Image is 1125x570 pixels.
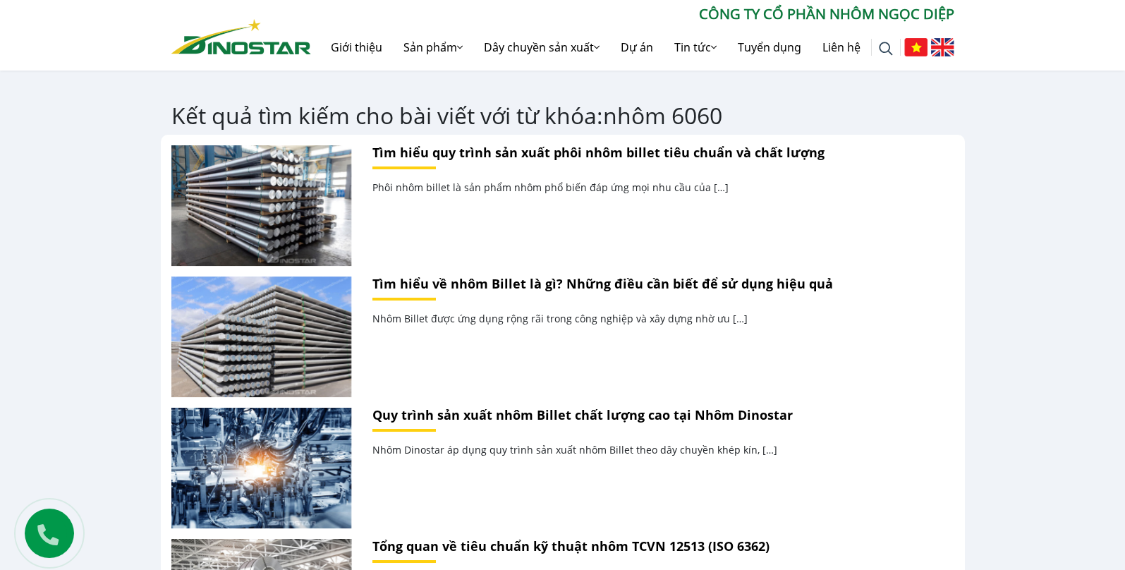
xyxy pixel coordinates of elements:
img: Tiếng Việt [904,38,928,56]
img: Nhôm Dinostar [171,19,311,54]
img: Quy trình sản xuất nhôm Billet chất lượng cao tại Nhôm Dinostar [171,408,351,528]
a: Tuyển dụng [727,25,812,70]
p: CÔNG TY CỔ PHẦN NHÔM NGỌC DIỆP [311,4,954,25]
a: Tìm hiểu về nhôm Billet là gì? Những điều cần biết để sử dụng hiệu quả [171,277,351,397]
span: nhôm 6060 [603,100,722,131]
p: Phôi nhôm billet là sản phẩm nhôm phổ biến đáp ứng mọi nhu cầu của […] [372,180,954,195]
a: Giới thiệu [320,25,393,70]
a: Quy trình sản xuất nhôm Billet chất lượng cao tại Nhôm Dinostar [171,408,351,528]
a: Quy trình sản xuất nhôm Billet chất lượng cao tại Nhôm Dinostar [372,406,793,423]
img: Tìm hiểu về nhôm Billet là gì? Những điều cần biết để sử dụng hiệu quả [171,277,351,397]
p: Nhôm Dinostar áp dụng quy trình sản xuất nhôm Billet theo dây chuyền khép kín, […] [372,442,954,457]
a: Tìm hiểu về nhôm Billet là gì? Những điều cần biết để sử dụng hiệu quả [372,275,833,292]
a: Sản phẩm [393,25,473,70]
a: Dây chuyền sản xuất [473,25,610,70]
a: Liên hệ [812,25,871,70]
img: Tìm hiểu quy trình sản xuất phôi nhôm billet tiêu chuẩn và chất lượng [171,145,351,266]
img: English [931,38,954,56]
a: Tìm hiểu quy trình sản xuất phôi nhôm billet tiêu chuẩn và chất lượng [171,145,351,266]
img: search [879,42,893,56]
a: Dự án [610,25,664,70]
p: Nhôm Billet được ứng dụng rộng rãi trong công nghiệp và xây dựng nhờ ưu […] [372,311,954,326]
a: Tin tức [664,25,727,70]
a: Tổng quan về tiêu chuẩn kỹ thuật nhôm TCVN 12513 (ISO 6362) [372,538,770,554]
h2: Kết quả tìm kiếm cho bài viết với từ khóa: [171,102,954,129]
a: Tìm hiểu quy trình sản xuất phôi nhôm billet tiêu chuẩn và chất lượng [372,144,825,161]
